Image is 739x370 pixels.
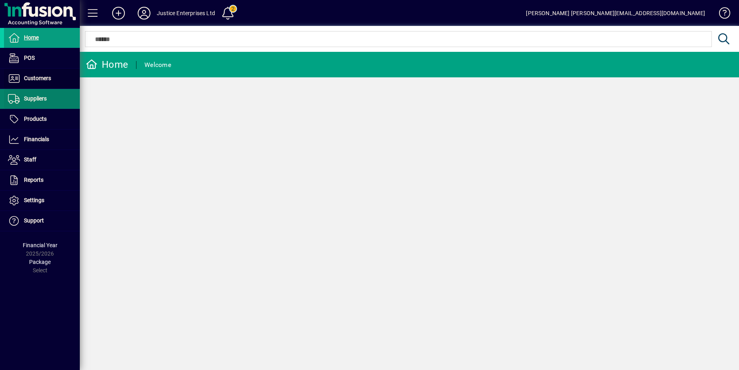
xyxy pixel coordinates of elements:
button: Add [106,6,131,20]
a: Products [4,109,80,129]
span: Package [29,259,51,265]
span: Financial Year [23,242,57,248]
span: Financials [24,136,49,142]
span: Home [24,34,39,41]
span: Reports [24,177,43,183]
a: Reports [4,170,80,190]
span: Products [24,116,47,122]
div: [PERSON_NAME] [PERSON_NAME][EMAIL_ADDRESS][DOMAIN_NAME] [526,7,705,20]
span: Settings [24,197,44,203]
a: POS [4,48,80,68]
span: POS [24,55,35,61]
span: Customers [24,75,51,81]
div: Home [86,58,128,71]
a: Financials [4,130,80,150]
div: Welcome [144,59,171,71]
a: Customers [4,69,80,89]
a: Suppliers [4,89,80,109]
a: Settings [4,191,80,211]
a: Knowledge Base [713,2,729,28]
span: Staff [24,156,36,163]
span: Suppliers [24,95,47,102]
button: Profile [131,6,157,20]
a: Staff [4,150,80,170]
div: Justice Enterprises Ltd [157,7,215,20]
span: Support [24,217,44,224]
a: Support [4,211,80,231]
